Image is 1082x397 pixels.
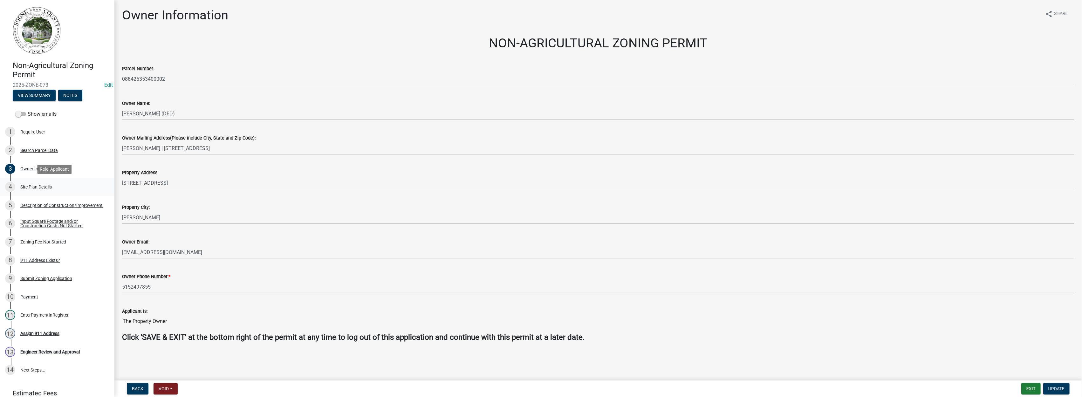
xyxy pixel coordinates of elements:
[122,67,154,71] label: Parcel Number:
[5,255,15,265] div: 8
[5,237,15,247] div: 7
[1043,383,1070,394] button: Update
[15,110,57,118] label: Show emails
[122,101,150,106] label: Owner Name:
[1040,8,1073,20] button: shareShare
[20,148,58,153] div: Search Parcel Data
[58,93,82,98] wm-modal-confirm: Notes
[122,8,228,23] h1: Owner Information
[5,145,15,155] div: 2
[1048,386,1065,391] span: Update
[1054,10,1068,18] span: Share
[132,386,143,391] span: Back
[122,136,256,140] label: Owner Mailing Address(Please include City, State and Zip Code):
[5,365,15,375] div: 14
[13,93,56,98] wm-modal-confirm: Summary
[20,276,72,281] div: Submit Zoning Application
[5,218,15,229] div: 6
[20,295,38,299] div: Payment
[5,347,15,357] div: 13
[20,331,59,336] div: Assign 911 Address
[20,258,60,263] div: 911 Address Exists?
[5,182,15,192] div: 4
[58,90,82,101] button: Notes
[104,82,113,88] wm-modal-confirm: Edit Application Number
[37,165,72,174] div: Role: Applicant
[122,275,170,279] label: Owner Phone Number:
[5,292,15,302] div: 10
[122,309,147,314] label: Applicant Is:
[159,386,169,391] span: Void
[104,82,113,88] a: Edit
[5,328,15,339] div: 12
[1045,10,1053,18] i: share
[122,36,1074,51] center: NON-AGRICULTURAL ZONING PERMIT
[13,7,61,54] img: Boone County, Iowa
[122,171,158,175] label: Property Address:
[5,310,15,320] div: 11
[122,333,585,342] strong: Click 'SAVE & EXIT' at the bottom right of the permit at any time to log out of this application ...
[5,127,15,137] div: 1
[5,200,15,210] div: 5
[20,185,52,189] div: Site Plan Details
[20,219,104,228] div: Input Square Footage and/or Construction Costs-Not Started
[13,90,56,101] button: View Summary
[20,350,80,354] div: Engineer Review and Approval
[20,203,103,208] div: Description of Construction/Improvement
[20,167,58,171] div: Owner Information
[122,240,149,244] label: Owner Email:
[1021,383,1041,394] button: Exit
[13,61,109,79] h4: Non-Agricultural Zoning Permit
[5,273,15,284] div: 9
[127,383,148,394] button: Back
[20,313,69,317] div: EnterPaymentInRegister
[20,240,66,244] div: Zoning Fee-Not Started
[5,164,15,174] div: 3
[13,82,102,88] span: 2025-ZONE-073
[122,205,150,210] label: Property City:
[20,130,45,134] div: Require User
[154,383,178,394] button: Void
